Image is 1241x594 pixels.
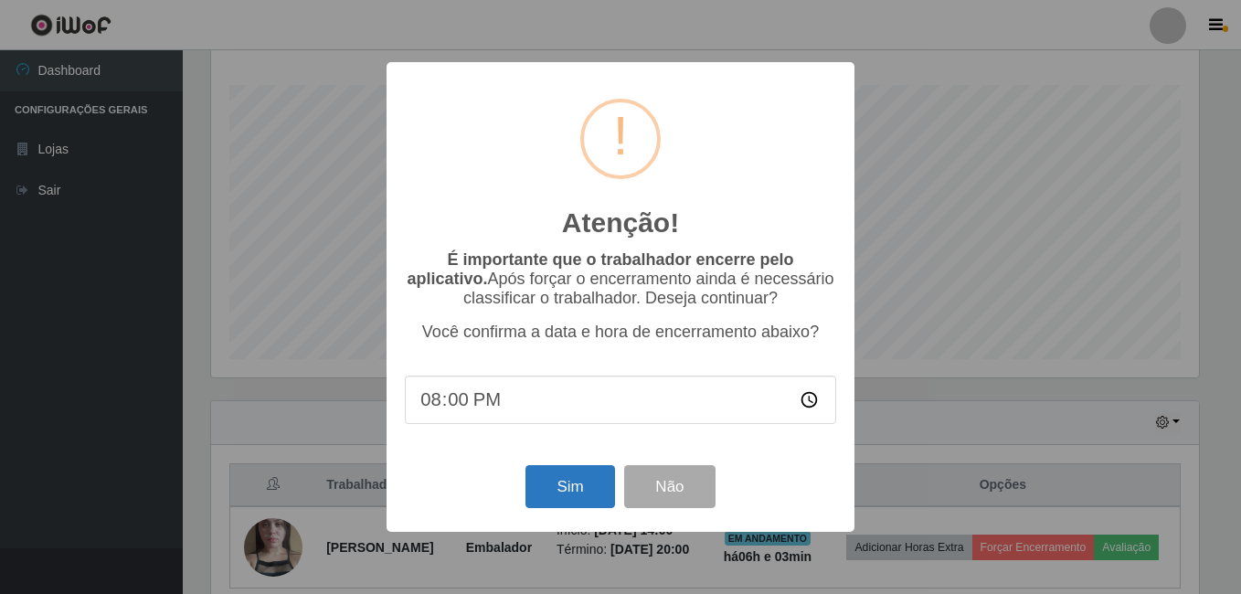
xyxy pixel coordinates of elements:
[562,207,679,239] h2: Atenção!
[525,465,614,508] button: Sim
[405,250,836,308] p: Após forçar o encerramento ainda é necessário classificar o trabalhador. Deseja continuar?
[624,465,715,508] button: Não
[407,250,793,288] b: É importante que o trabalhador encerre pelo aplicativo.
[405,323,836,342] p: Você confirma a data e hora de encerramento abaixo?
